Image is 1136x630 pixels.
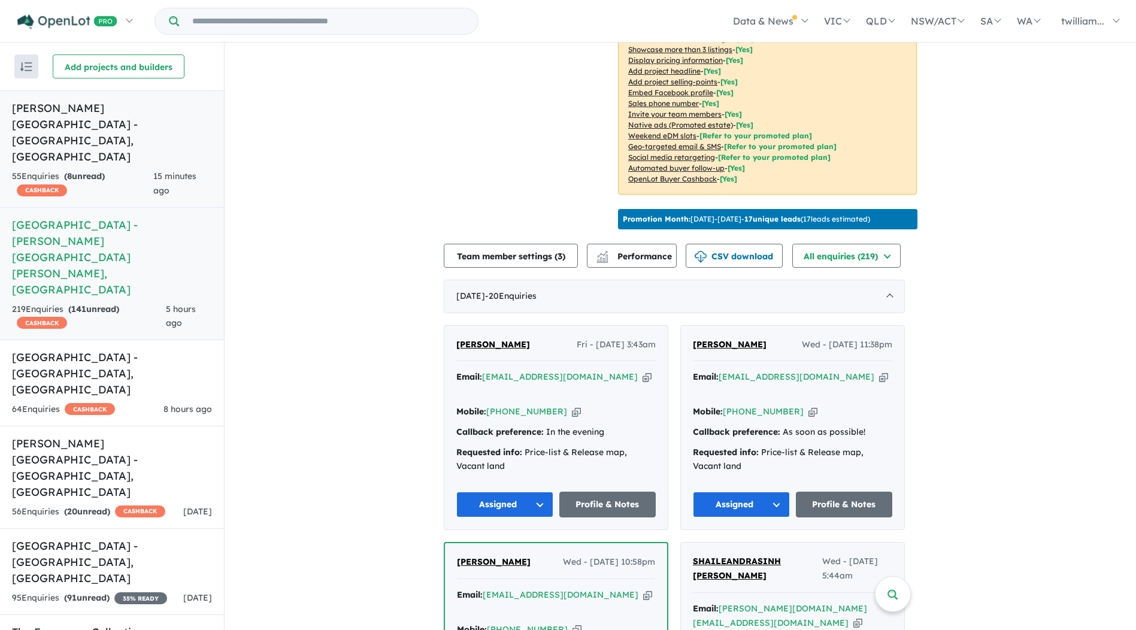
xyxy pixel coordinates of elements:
strong: Requested info: [456,447,522,458]
u: Display pricing information [628,56,723,65]
span: [ Yes ] [702,99,719,108]
a: [EMAIL_ADDRESS][DOMAIN_NAME] [719,371,874,382]
span: 91 [67,592,77,603]
u: Embed Facebook profile [628,88,713,97]
strong: ( unread) [68,304,119,314]
button: Copy [853,617,862,629]
strong: Callback preference: [693,426,780,437]
strong: Requested info: [693,447,759,458]
strong: ( unread) [64,171,105,181]
a: [PHONE_NUMBER] [486,406,567,417]
u: Geo-targeted email & SMS [628,142,721,151]
img: sort.svg [20,62,32,71]
span: [PERSON_NAME] [457,556,531,567]
h5: [GEOGRAPHIC_DATA] - [PERSON_NAME][GEOGRAPHIC_DATA][PERSON_NAME] , [GEOGRAPHIC_DATA] [12,217,212,298]
span: [Yes] [736,120,753,129]
button: CSV download [686,244,783,268]
strong: Mobile: [456,406,486,417]
div: 95 Enquir ies [12,591,167,605]
h5: [PERSON_NAME][GEOGRAPHIC_DATA] - [GEOGRAPHIC_DATA] , [GEOGRAPHIC_DATA] [12,100,212,165]
span: [DATE] [183,506,212,517]
img: bar-chart.svg [596,255,608,262]
a: Profile & Notes [796,492,893,517]
strong: ( unread) [64,506,110,517]
span: SHAILEANDRASINH [PERSON_NAME] [693,556,781,581]
span: [Refer to your promoted plan] [724,142,837,151]
div: [DATE] [444,280,905,313]
span: 35 % READY [114,592,167,604]
button: Copy [879,371,888,383]
u: OpenLot Buyer Cashback [628,174,717,183]
button: Copy [643,371,652,383]
a: [PHONE_NUMBER] [723,406,804,417]
div: In the evening [456,425,656,440]
strong: Email: [456,371,482,382]
a: SHAILEANDRASINH [PERSON_NAME] [693,555,822,583]
a: [PERSON_NAME] [456,338,530,352]
strong: Email: [693,603,719,614]
a: [EMAIL_ADDRESS][DOMAIN_NAME] [483,589,638,600]
span: Wed - [DATE] 11:38pm [802,338,892,352]
div: 56 Enquir ies [12,505,165,519]
p: [DATE] - [DATE] - ( 17 leads estimated) [623,214,870,225]
span: [Refer to your promoted plan] [699,131,812,140]
button: Copy [643,589,652,601]
div: 64 Enquir ies [12,402,115,417]
a: Profile & Notes [559,492,656,517]
button: Team member settings (3) [444,244,578,268]
u: Add project selling-points [628,77,717,86]
span: [ Yes ] [726,56,743,65]
span: Wed - [DATE] 5:44am [822,555,892,583]
span: CASHBACK [17,317,67,329]
div: 55 Enquir ies [12,169,153,198]
span: [ Yes ] [725,110,742,119]
button: Copy [808,405,817,418]
div: As soon as possible! [693,425,892,440]
span: [ Yes ] [704,66,721,75]
span: [ Yes ] [737,34,754,43]
span: 141 [71,304,86,314]
span: [PERSON_NAME] [456,339,530,350]
strong: Mobile: [693,406,723,417]
h5: [PERSON_NAME][GEOGRAPHIC_DATA] - [GEOGRAPHIC_DATA] , [GEOGRAPHIC_DATA] [12,435,212,500]
p: Your project is only comparing to other top-performing projects in your area: - - - - - - - - - -... [618,2,917,195]
strong: ( unread) [64,592,110,603]
button: Copy [572,405,581,418]
span: 20 [67,506,77,517]
span: CASHBACK [17,184,67,196]
input: Try estate name, suburb, builder or developer [181,8,475,34]
u: Automated buyer follow-up [628,163,725,172]
b: 17 unique leads [744,214,801,223]
a: [PERSON_NAME] [693,338,767,352]
span: 3 [558,251,562,262]
img: Openlot PRO Logo White [17,14,117,29]
span: [ Yes ] [716,88,734,97]
img: line-chart.svg [597,251,608,258]
button: Assigned [693,492,790,517]
span: 8 [67,171,72,181]
span: [Yes] [728,163,745,172]
strong: Callback preference: [456,426,544,437]
div: Price-list & Release map, Vacant land [456,446,656,474]
span: CASHBACK [115,505,165,517]
span: - 20 Enquir ies [485,290,537,301]
span: [ Yes ] [735,45,753,54]
span: 15 minutes ago [153,171,196,196]
span: [Yes] [720,174,737,183]
a: [EMAIL_ADDRESS][DOMAIN_NAME] [482,371,638,382]
span: 5 hours ago [166,304,196,329]
span: Performance [598,251,672,262]
span: twilliam... [1061,15,1104,27]
a: [PERSON_NAME][DOMAIN_NAME][EMAIL_ADDRESS][DOMAIN_NAME] [693,603,867,628]
button: Performance [587,244,677,268]
span: Wed - [DATE] 10:58pm [563,555,655,570]
span: [Refer to your promoted plan] [718,153,831,162]
u: Native ads (Promoted estate) [628,120,733,129]
strong: Email: [693,371,719,382]
u: Showcase more than 3 listings [628,45,732,54]
span: [DATE] [183,592,212,603]
u: Weekend eDM slots [628,131,696,140]
span: [PERSON_NAME] [693,339,767,350]
div: 219 Enquir ies [12,302,166,331]
a: [PERSON_NAME] [457,555,531,570]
